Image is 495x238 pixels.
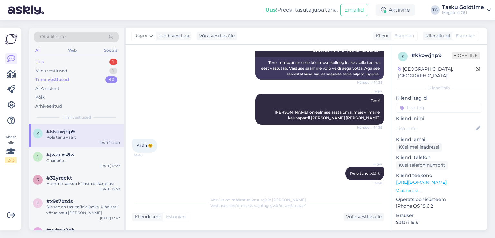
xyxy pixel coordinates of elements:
img: Askly Logo [5,33,17,45]
p: iPhone OS 18.6.2 [396,203,482,210]
span: 14:40 [358,181,382,185]
span: Aitäh ☺️ [137,143,153,148]
span: Estonian [456,33,475,39]
div: Võta vestlus üle [344,213,384,221]
div: Tasku Goldtime [442,5,484,10]
div: Спасибо. [46,158,120,164]
p: Vaata edasi ... [396,188,482,193]
div: Vaata siia [5,134,17,163]
span: k [36,131,39,136]
button: Emailid [340,4,368,16]
div: Uus [35,59,44,65]
div: 2 / 3 [5,157,17,163]
div: Võta vestlus üle [197,32,237,40]
span: #x9s7bzds [46,198,73,204]
span: Jegor [358,89,382,94]
div: Kliendi keel [132,213,160,220]
div: TG [431,5,440,15]
div: # kkowjhp9 [412,52,452,59]
span: x [36,201,39,205]
div: juhib vestlust [157,33,189,39]
div: [DATE] 13:27 [100,164,120,168]
div: Aktiivne [376,4,415,16]
a: Tasku GoldtimeMegafort OÜ [442,5,491,15]
div: Proovi tasuta juba täna: [265,6,338,14]
div: Megafort OÜ [442,10,484,15]
p: Operatsioonisüsteem [396,196,482,203]
b: Uus! [265,7,277,13]
span: Nähtud ✓ 14:39 [357,125,382,130]
div: Arhiveeritud [35,103,62,110]
i: „Võtke vestlus üle” [271,203,306,208]
div: Kõik [35,94,45,101]
div: Kliendi info [396,85,482,91]
div: Tere, ma suunan selle küsimuse kolleegile, kes selle teema eest vastutab. Vastuse saamine võib ve... [255,57,384,80]
div: [GEOGRAPHIC_DATA], [GEOGRAPHIC_DATA] [398,66,476,79]
div: Siis see on tasuta Teie jaoks. Kindlasti võtke ostu [PERSON_NAME] [46,204,120,216]
div: Homme katsun külastada kauplust [46,181,120,187]
span: x [36,230,39,234]
div: Küsi meiliaadressi [396,143,442,152]
div: 1 [109,59,117,65]
div: [DATE] 12:47 [100,216,120,221]
span: Otsi kliente [40,34,66,40]
p: Safari 18.6 [396,219,482,226]
p: Kliendi nimi [396,115,482,122]
span: 14:40 [134,153,158,158]
p: Kliendi tag'id [396,95,482,102]
span: j [37,154,39,159]
span: #xvjmk2db [46,227,75,233]
div: [DATE] 14:40 [99,140,120,145]
div: All [34,46,42,55]
span: Jegor [135,32,148,39]
p: Brauser [396,212,482,219]
span: Tiimi vestlused [62,114,91,120]
span: #kkowjhp9 [46,129,75,134]
div: [DATE] 12:59 [100,187,120,192]
div: 1 [109,68,117,74]
div: AI Assistent [35,85,59,92]
span: Vestlus on määratud kasutajale [PERSON_NAME] [211,197,306,202]
div: Minu vestlused [35,68,67,74]
input: Lisa tag [396,103,482,113]
span: k [402,54,404,59]
p: Kliendi telefon [396,154,482,161]
div: Klienditugi [423,33,450,39]
div: Web [67,46,78,55]
span: Vestluse ülevõtmiseks vajutage [210,203,306,208]
span: Estonian [166,213,186,220]
span: 3 [37,177,39,182]
span: #32yrqckt [46,175,72,181]
div: Socials [103,46,119,55]
div: 42 [105,76,117,83]
span: Pole tänu väärt [350,171,380,176]
p: Klienditeekond [396,172,482,179]
div: Pole tänu väärt [46,134,120,140]
span: Estonian [394,33,414,39]
div: Tiimi vestlused [35,76,69,83]
span: Nähtud ✓ 14:38 [357,80,382,85]
div: Klient [373,33,389,39]
div: Küsi telefoninumbrit [396,161,448,170]
p: Kliendi email [396,136,482,143]
input: Lisa nimi [396,125,475,132]
span: Offline [452,52,480,59]
span: #jwacvs8w [46,152,75,158]
a: [URL][DOMAIN_NAME] [396,179,447,185]
span: Jegor [358,162,382,166]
